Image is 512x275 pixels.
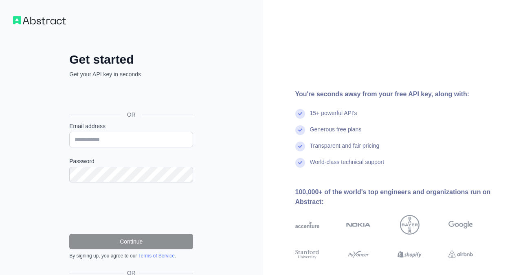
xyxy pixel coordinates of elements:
[69,70,193,78] p: Get your API key in seconds
[295,89,499,99] div: You're seconds away from your free API key, along with:
[398,248,422,261] img: shopify
[448,248,473,261] img: airbnb
[69,253,193,259] div: By signing up, you agree to our .
[346,248,371,261] img: payoneer
[69,157,193,165] label: Password
[400,215,420,235] img: bayer
[295,142,305,151] img: check mark
[295,248,320,261] img: stanford university
[65,87,196,105] iframe: Sign in with Google Button
[121,111,142,119] span: OR
[310,142,380,158] div: Transparent and fair pricing
[295,109,305,119] img: check mark
[138,253,174,259] a: Terms of Service
[69,52,193,67] h2: Get started
[295,158,305,168] img: check mark
[13,16,66,24] img: Workflow
[310,125,362,142] div: Generous free plans
[346,215,371,235] img: nokia
[69,192,193,224] iframe: reCAPTCHA
[448,215,473,235] img: google
[69,122,193,130] label: Email address
[295,215,320,235] img: accenture
[310,109,357,125] div: 15+ powerful API's
[295,187,499,207] div: 100,000+ of the world's top engineers and organizations run on Abstract:
[295,125,305,135] img: check mark
[69,234,193,249] button: Continue
[310,158,385,174] div: World-class technical support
